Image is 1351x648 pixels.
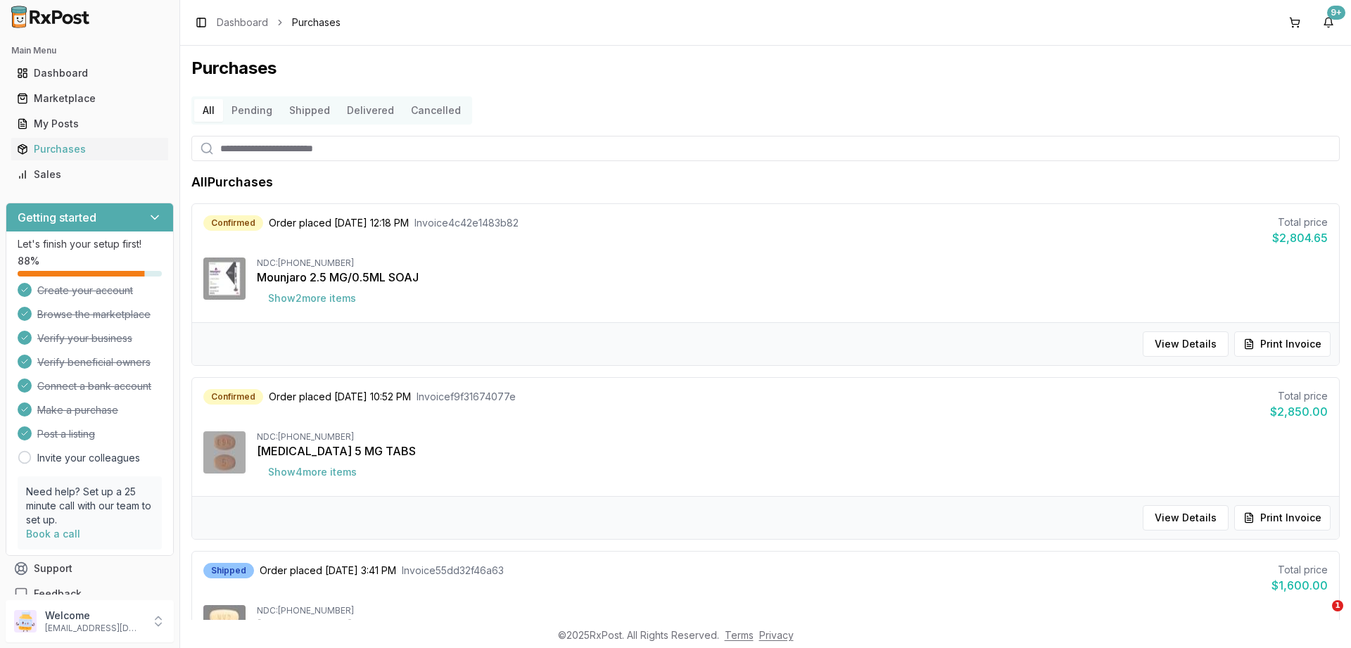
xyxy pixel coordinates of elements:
img: Entresto 49-51 MG TABS [203,605,246,647]
p: Need help? Set up a 25 minute call with our team to set up. [26,485,153,527]
button: Cancelled [402,99,469,122]
div: Total price [1272,215,1328,229]
div: [MEDICAL_DATA] 49-51 MG TABS [257,616,1328,633]
button: View Details [1143,505,1229,531]
iframe: Intercom live chat [1303,600,1337,634]
a: Marketplace [11,86,168,111]
a: Book a call [26,528,80,540]
button: Support [6,556,174,581]
span: Browse the marketplace [37,307,151,322]
a: Sales [11,162,168,187]
div: Total price [1271,563,1328,577]
button: Sales [6,163,174,186]
span: Purchases [292,15,341,30]
span: 1 [1332,600,1343,611]
button: 9+ [1317,11,1340,34]
nav: breadcrumb [217,15,341,30]
span: Order placed [DATE] 10:52 PM [269,390,411,404]
div: $2,850.00 [1270,403,1328,420]
img: Mounjaro 2.5 MG/0.5ML SOAJ [203,258,246,300]
div: 9+ [1327,6,1345,20]
button: Print Invoice [1234,505,1331,531]
div: Confirmed [203,215,263,231]
div: $2,804.65 [1272,229,1328,246]
div: Shipped [203,563,254,578]
h2: Main Menu [11,45,168,56]
a: Privacy [759,629,794,641]
p: Let's finish your setup first! [18,237,162,251]
button: Pending [223,99,281,122]
button: My Posts [6,113,174,135]
div: Dashboard [17,66,163,80]
img: RxPost Logo [6,6,96,28]
p: [EMAIL_ADDRESS][DOMAIN_NAME] [45,623,143,634]
div: [MEDICAL_DATA] 5 MG TABS [257,443,1328,459]
p: Welcome [45,609,143,623]
a: Invite your colleagues [37,451,140,465]
button: Shipped [281,99,338,122]
div: Total price [1270,389,1328,403]
span: Make a purchase [37,403,118,417]
span: Verify your business [37,331,132,345]
button: Show2more items [257,286,367,311]
button: Show4more items [257,459,368,485]
h1: Purchases [191,57,1340,80]
img: User avatar [14,610,37,633]
div: Marketplace [17,91,163,106]
span: Connect a bank account [37,379,151,393]
button: Print Invoice [1234,331,1331,357]
button: Feedback [6,581,174,606]
span: Invoice 4c42e1483b82 [414,216,519,230]
div: Sales [17,167,163,182]
span: Order placed [DATE] 12:18 PM [269,216,409,230]
span: Verify beneficial owners [37,355,151,369]
div: $1,600.00 [1271,577,1328,594]
button: Delivered [338,99,402,122]
button: Purchases [6,138,174,160]
div: Purchases [17,142,163,156]
a: Terms [725,629,754,641]
a: Purchases [11,136,168,162]
span: Create your account [37,284,133,298]
span: Invoice f9f31674077e [417,390,516,404]
button: Dashboard [6,62,174,84]
button: All [194,99,223,122]
button: Marketplace [6,87,174,110]
h1: All Purchases [191,172,273,192]
button: View Details [1143,331,1229,357]
div: NDC: [PHONE_NUMBER] [257,258,1328,269]
span: Feedback [34,587,82,601]
span: Order placed [DATE] 3:41 PM [260,564,396,578]
div: Mounjaro 2.5 MG/0.5ML SOAJ [257,269,1328,286]
div: My Posts [17,117,163,131]
a: Dashboard [217,15,268,30]
a: My Posts [11,111,168,136]
div: NDC: [PHONE_NUMBER] [257,605,1328,616]
div: Confirmed [203,389,263,405]
span: Post a listing [37,427,95,441]
h3: Getting started [18,209,96,226]
a: Dashboard [11,61,168,86]
span: Invoice 55dd32f46a63 [402,564,504,578]
img: Eliquis 5 MG TABS [203,431,246,474]
span: 88 % [18,254,39,268]
div: NDC: [PHONE_NUMBER] [257,431,1328,443]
